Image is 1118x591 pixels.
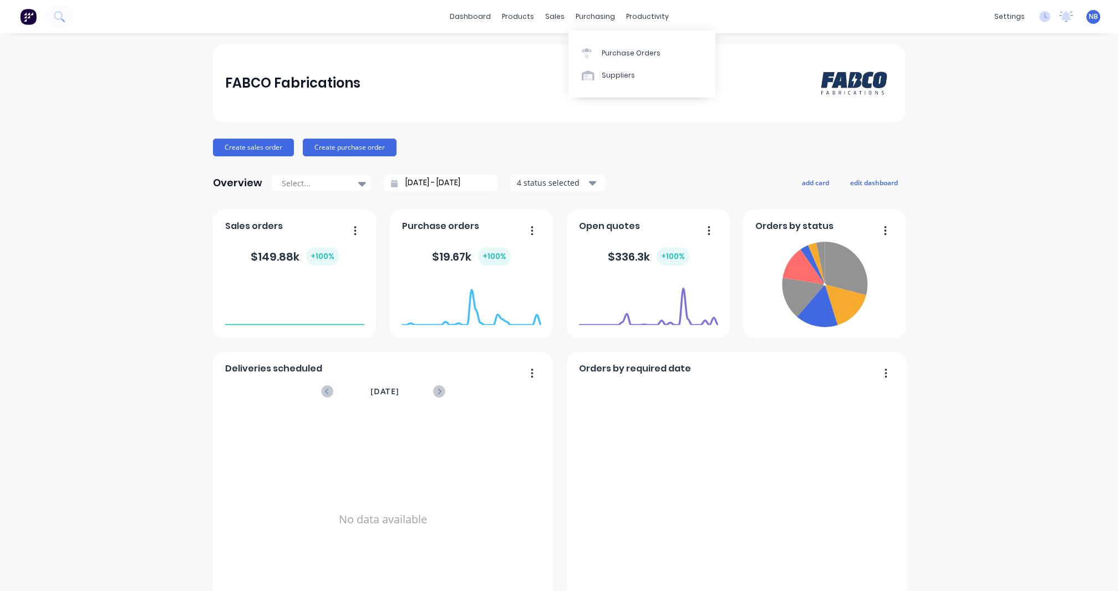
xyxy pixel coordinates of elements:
[568,64,715,86] a: Suppliers
[608,247,689,266] div: $ 336.3k
[579,220,640,233] span: Open quotes
[540,8,570,25] div: sales
[496,8,540,25] div: products
[517,177,587,188] div: 4 status selected
[225,220,283,233] span: Sales orders
[989,8,1030,25] div: settings
[570,8,621,25] div: purchasing
[511,175,605,191] button: 4 status selected
[755,220,834,233] span: Orders by status
[1089,12,1098,22] span: NB
[843,175,905,190] button: edit dashboard
[402,220,479,233] span: Purchase orders
[795,175,836,190] button: add card
[225,362,322,375] span: Deliveries scheduled
[478,247,511,266] div: + 100 %
[225,72,360,94] div: FABCO Fabrications
[306,247,339,266] div: + 100 %
[213,172,262,194] div: Overview
[444,8,496,25] a: dashboard
[621,8,674,25] div: productivity
[602,70,635,80] div: Suppliers
[432,247,511,266] div: $ 19.67k
[251,247,339,266] div: $ 149.88k
[568,42,715,64] a: Purchase Orders
[303,139,397,156] button: Create purchase order
[20,8,37,25] img: Factory
[370,385,399,398] span: [DATE]
[602,48,660,58] div: Purchase Orders
[657,247,689,266] div: + 100 %
[815,60,893,106] img: FABCO Fabrications
[213,139,294,156] button: Create sales order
